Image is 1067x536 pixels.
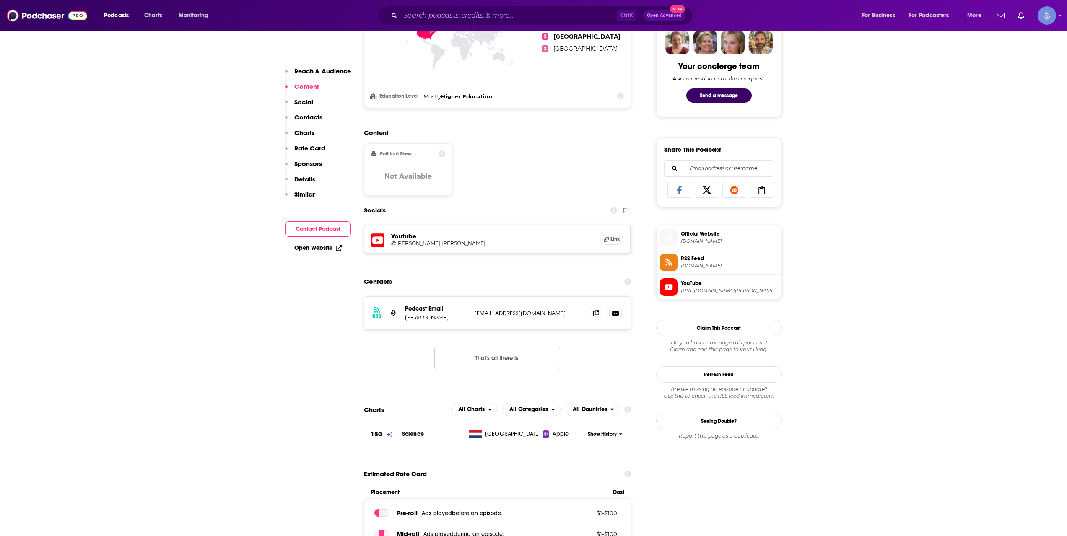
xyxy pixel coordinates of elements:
h2: Platforms [451,403,497,416]
img: Podchaser - Follow, Share and Rate Podcasts [7,8,87,23]
span: Charts [144,10,162,21]
span: Ads played before an episode . [422,510,502,517]
a: Share on X/Twitter [695,182,719,198]
button: Send a message [686,88,752,103]
h3: Not Available [384,172,432,180]
p: Podcast Email [405,305,468,312]
span: All Categories [509,407,548,412]
h3: 150 [371,430,382,439]
img: Sydney Profile [665,30,690,54]
h2: Political Skew [380,151,412,157]
span: Monitoring [179,10,208,21]
a: Link [600,234,623,245]
div: Report this page as a duplicate. [656,432,782,439]
h2: Content [364,129,625,137]
button: Show History [585,431,625,438]
button: Similar [285,190,315,206]
a: Apple [543,430,585,438]
span: Link [610,236,620,243]
a: Share on Reddit [722,182,747,198]
p: Charts [294,129,314,137]
p: Similar [294,190,315,198]
button: open menu [856,9,906,22]
p: Reach & Audience [294,67,351,75]
div: Claim and edit this page to your liking. [656,339,782,353]
img: Jules Profile [721,30,745,54]
img: Barbara Profile [693,30,717,54]
h3: RSS [372,313,382,320]
button: Social [285,98,313,114]
p: [PERSON_NAME] [405,314,468,321]
p: Details [294,175,315,183]
h2: Contacts [364,274,392,290]
span: Podcasts [104,10,129,21]
span: New [670,5,685,13]
span: Official Website [681,230,778,238]
span: All Charts [458,407,485,412]
a: Science [402,430,424,438]
div: Your concierge team [678,61,759,72]
span: [GEOGRAPHIC_DATA] [553,33,620,40]
h3: Education Level [371,93,420,99]
span: RSS Feed [681,255,778,262]
h2: Categories [502,403,561,416]
img: User Profile [1038,6,1056,25]
span: Estimated Rate Card [364,466,427,482]
p: $ 1 - $ 100 [563,510,617,516]
button: Details [285,175,315,191]
div: Search podcasts, credits, & more... [385,6,701,25]
h2: Socials [364,202,386,218]
a: Open Website [294,244,342,251]
span: Netherlands [485,430,540,438]
h5: @[PERSON_NAME].[PERSON_NAME] [391,240,525,246]
button: Reach & Audience [285,67,351,83]
a: [GEOGRAPHIC_DATA] [466,430,543,438]
a: YouTube[URL][DOMAIN_NAME][PERSON_NAME][PERSON_NAME] [660,278,778,296]
span: Logged in as Spiral5-G1 [1038,6,1056,25]
button: Rate Card [285,144,325,160]
a: Official Website[DOMAIN_NAME] [660,229,778,246]
h5: Youtube [391,232,594,240]
p: Sponsors [294,160,322,168]
a: Show notifications dropdown [1015,8,1028,23]
a: RSS Feed[DOMAIN_NAME] [660,254,778,271]
span: 2 [542,33,548,40]
span: Do you host or manage this podcast? [656,339,782,346]
button: open menu [98,9,140,22]
button: Contact Podcast [285,221,351,237]
h3: Share This Podcast [664,145,721,153]
span: All Countries [573,407,607,412]
p: [EMAIL_ADDRESS][DOMAIN_NAME] [475,310,584,317]
span: Placement [371,489,606,496]
span: Ctrl K [617,10,636,21]
span: Mostly [423,93,441,100]
span: Cost [613,489,624,496]
img: Jon Profile [748,30,773,54]
a: 150 [364,423,402,446]
span: https://www.youtube.com/@Derrick.Solano [681,287,778,294]
button: Nothing here. [434,347,560,369]
button: open menu [566,403,620,416]
span: [GEOGRAPHIC_DATA] [553,45,618,52]
a: Copy Link [750,182,774,198]
span: Higher Education [441,93,492,100]
button: open menu [903,9,961,22]
span: Open Advanced [647,13,682,18]
input: Search podcasts, credits, & more... [400,9,617,22]
button: Contacts [285,113,322,129]
span: 3 [542,45,548,52]
span: For Business [862,10,895,21]
a: Share on Facebook [667,182,692,198]
span: More [967,10,981,21]
button: Content [285,83,319,98]
button: Refresh Feed [656,366,782,383]
h2: Countries [566,403,620,416]
button: Open AdvancedNew [643,10,685,21]
span: For Podcasters [909,10,949,21]
button: Claim This Podcast [656,320,782,336]
div: Are we missing an episode or update? Use this to check the RSS feed immediately. [656,386,782,399]
a: Show notifications dropdown [994,8,1008,23]
div: Ask a question or make a request. [672,75,766,82]
button: open menu [173,9,219,22]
